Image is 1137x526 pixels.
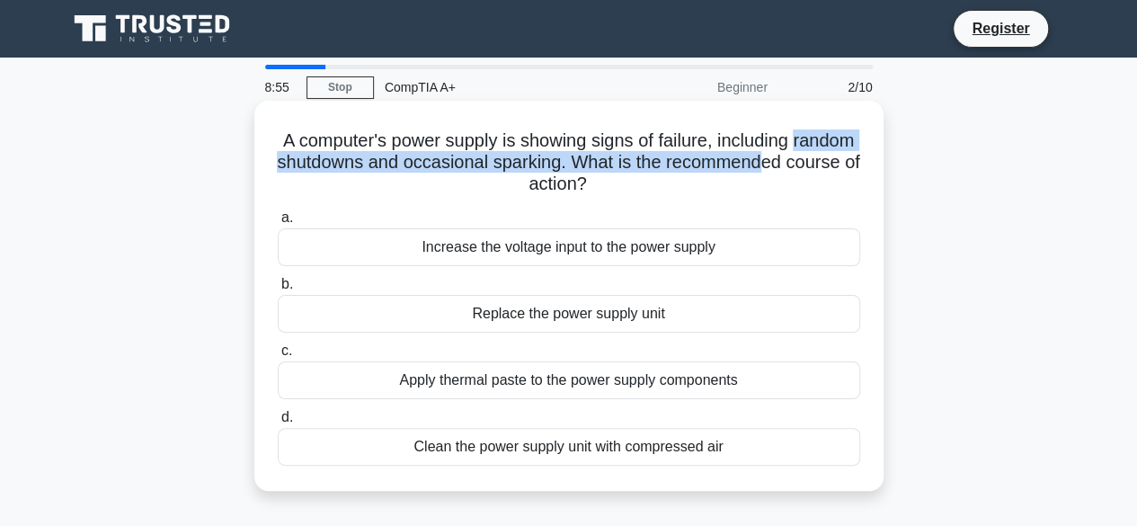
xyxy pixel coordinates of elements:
div: 2/10 [778,69,884,105]
div: Replace the power supply unit [278,295,860,333]
div: Apply thermal paste to the power supply components [278,361,860,399]
span: a. [281,210,293,225]
div: Clean the power supply unit with compressed air [278,428,860,466]
h5: A computer's power supply is showing signs of failure, including random shutdowns and occasional ... [276,129,862,196]
div: Increase the voltage input to the power supply [278,228,860,266]
div: Beginner [621,69,778,105]
span: c. [281,343,292,358]
span: b. [281,276,293,291]
div: 8:55 [254,69,306,105]
div: CompTIA A+ [374,69,621,105]
span: d. [281,409,293,424]
a: Stop [306,76,374,99]
a: Register [961,17,1040,40]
